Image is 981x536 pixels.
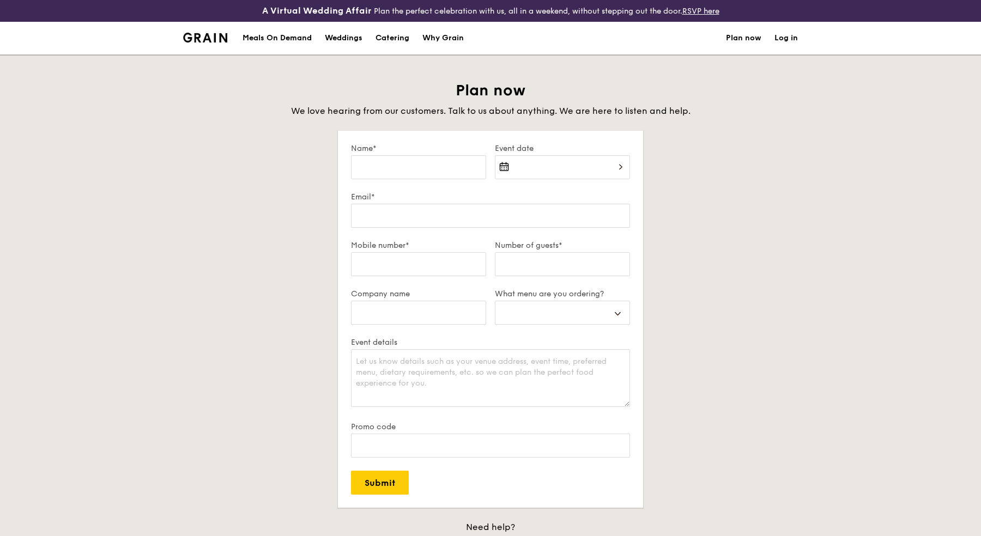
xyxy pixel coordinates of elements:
input: Submit [351,471,409,495]
div: Catering [376,22,409,54]
a: RSVP here [682,7,719,16]
img: Grain [183,33,227,42]
div: Meals On Demand [243,22,312,54]
a: Why Grain [416,22,470,54]
a: Logotype [183,33,227,42]
div: Weddings [325,22,362,54]
label: Promo code [351,422,630,431]
label: Mobile number* [351,241,486,250]
span: Plan now [456,81,526,100]
div: Plan the perfect celebration with us, all in a weekend, without stepping out the door. [177,4,804,17]
label: Company name [351,289,486,299]
a: Catering [369,22,416,54]
label: Email* [351,192,630,202]
span: We love hearing from our customers. Talk to us about anything. We are here to listen and help. [291,106,691,116]
h4: A Virtual Wedding Affair [262,4,372,17]
a: Log in [774,22,798,54]
label: What menu are you ordering? [495,289,630,299]
div: Why Grain [422,22,464,54]
textarea: Let us know details such as your venue address, event time, preferred menu, dietary requirements,... [351,349,630,407]
a: Plan now [726,22,761,54]
label: Event date [495,144,630,153]
label: Event details [351,338,630,347]
label: Name* [351,144,486,153]
a: Meals On Demand [236,22,318,54]
a: Weddings [318,22,369,54]
label: Number of guests* [495,241,630,250]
